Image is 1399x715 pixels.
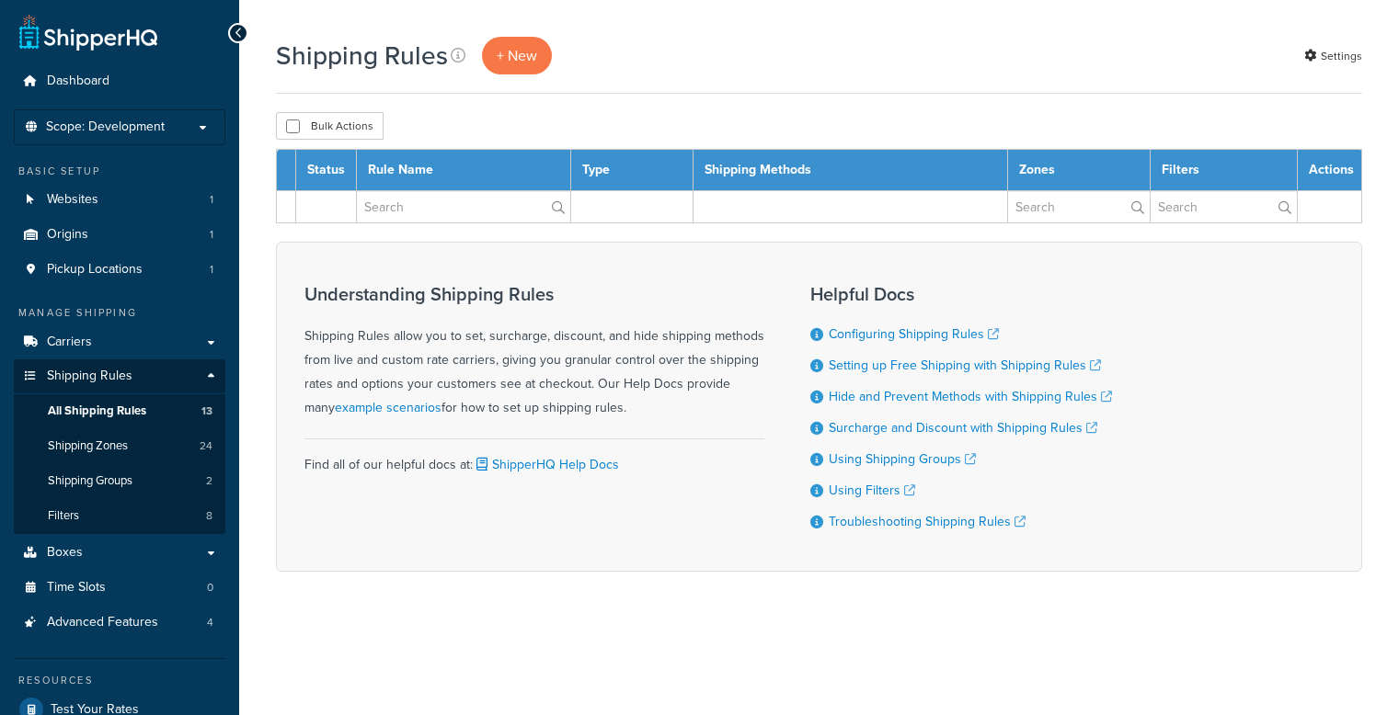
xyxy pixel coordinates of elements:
[200,438,212,454] span: 24
[1151,191,1297,222] input: Search
[829,387,1112,406] a: Hide and Prevent Methods with Shipping Rules
[276,38,448,74] h1: Shipping Rules
[201,403,212,419] span: 13
[210,227,213,243] span: 1
[48,438,128,454] span: Shipping Zones
[14,253,225,287] li: Pickup Locations
[14,183,225,217] a: Websites 1
[810,284,1112,304] h3: Helpful Docs
[1150,150,1297,191] th: Filters
[14,218,225,252] li: Origins
[14,429,225,463] li: Shipping Zones
[207,580,213,596] span: 0
[1304,43,1362,69] a: Settings
[14,64,225,98] a: Dashboard
[207,615,213,630] span: 4
[14,394,225,428] a: All Shipping Rules 13
[829,356,1101,375] a: Setting up Free Shipping with Shipping Rules
[276,112,384,140] button: Bulk Actions
[14,429,225,463] a: Shipping Zones 24
[304,284,764,420] div: Shipping Rules allow you to set, surcharge, discount, and hide shipping methods from live and cus...
[570,150,693,191] th: Type
[357,150,571,191] th: Rule Name
[47,227,88,243] span: Origins
[14,464,225,498] a: Shipping Groups 2
[210,262,213,278] span: 1
[14,359,225,534] li: Shipping Rules
[47,545,83,561] span: Boxes
[47,369,132,384] span: Shipping Rules
[14,253,225,287] a: Pickup Locations 1
[14,499,225,533] li: Filters
[497,45,537,66] span: + New
[335,398,441,417] a: example scenarios
[1008,191,1150,222] input: Search
[14,394,225,428] li: All Shipping Rules
[48,508,79,524] span: Filters
[14,305,225,321] div: Manage Shipping
[14,571,225,605] li: Time Slots
[304,284,764,304] h3: Understanding Shipping Rules
[14,164,225,179] div: Basic Setup
[829,481,915,500] a: Using Filters
[47,262,143,278] span: Pickup Locations
[19,14,157,51] a: ShipperHQ Home
[14,673,225,688] div: Resources
[829,324,999,344] a: Configuring Shipping Rules
[14,606,225,640] li: Advanced Features
[14,464,225,498] li: Shipping Groups
[829,418,1097,437] a: Surcharge and Discount with Shipping Rules
[14,359,225,393] a: Shipping Rules
[296,150,357,191] th: Status
[14,536,225,570] a: Boxes
[829,512,1026,531] a: Troubleshooting Shipping Rules
[47,335,92,350] span: Carriers
[482,37,552,74] a: + New
[14,183,225,217] li: Websites
[48,403,146,419] span: All Shipping Rules
[47,615,158,630] span: Advanced Features
[304,438,764,477] div: Find all of our helpful docs at:
[47,74,109,89] span: Dashboard
[47,192,98,208] span: Websites
[14,218,225,252] a: Origins 1
[14,325,225,359] a: Carriers
[1298,150,1362,191] th: Actions
[206,508,212,524] span: 8
[694,150,1008,191] th: Shipping Methods
[473,455,619,474] a: ShipperHQ Help Docs
[46,119,165,135] span: Scope: Development
[14,499,225,533] a: Filters 8
[14,571,225,605] a: Time Slots 0
[1007,150,1150,191] th: Zones
[210,192,213,208] span: 1
[206,473,212,489] span: 2
[829,449,976,469] a: Using Shipping Groups
[48,473,132,489] span: Shipping Groups
[357,191,570,222] input: Search
[47,580,106,596] span: Time Slots
[14,606,225,640] a: Advanced Features 4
